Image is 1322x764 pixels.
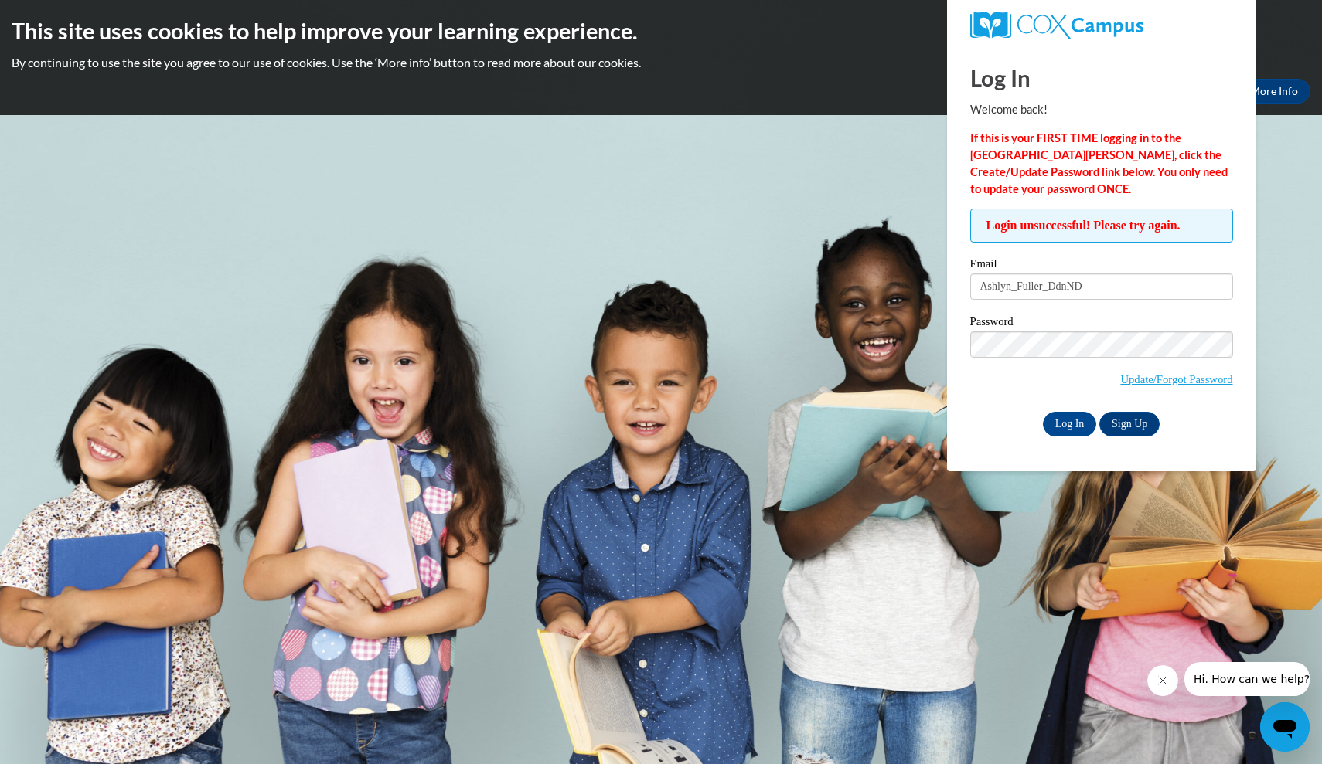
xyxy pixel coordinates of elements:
[970,12,1233,39] a: COX Campus
[1099,412,1160,436] a: Sign Up
[1184,662,1310,696] iframe: Message from company
[12,15,1310,46] h2: This site uses cookies to help improve your learning experience.
[1120,373,1232,385] a: Update/Forgot Password
[970,62,1233,93] h1: Log In
[970,101,1233,118] p: Welcome back!
[970,131,1228,195] strong: If this is your FIRST TIME logging in to the [GEOGRAPHIC_DATA][PERSON_NAME], click the Create/Upd...
[1238,79,1310,104] a: More Info
[1260,702,1310,752] iframe: Button to launch messaging window
[1043,412,1097,436] input: Log In
[970,12,1143,39] img: COX Campus
[1147,665,1178,696] iframe: Close message
[970,316,1233,331] label: Password
[970,258,1233,273] label: Email
[12,54,1310,71] p: By continuing to use the site you agree to our use of cookies. Use the ‘More info’ button to read...
[970,209,1233,243] span: Login unsuccessful! Please try again.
